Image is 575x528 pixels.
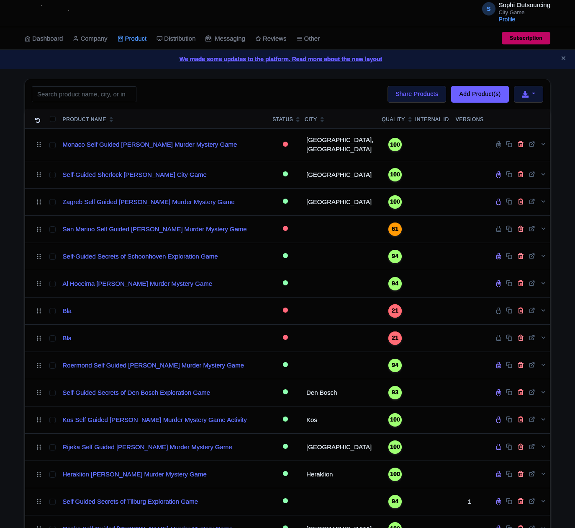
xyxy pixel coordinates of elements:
[392,279,398,288] span: 94
[382,440,408,454] a: 100
[63,279,213,289] a: Al Hoceima [PERSON_NAME] Murder Mystery Game
[63,197,235,207] a: Zagreb Self Guided [PERSON_NAME] Murder Mystery Game
[390,170,400,179] span: 100
[451,86,508,103] a: Add Product(s)
[281,332,290,344] div: Inactive
[301,128,378,161] td: [GEOGRAPHIC_DATA], [GEOGRAPHIC_DATA]
[388,86,446,103] a: Share Products
[560,54,567,64] button: Close announcement
[452,109,487,129] th: Versions
[21,4,85,23] img: logo-ab69f6fb50320c5b225c76a69d11143b.png
[281,359,290,371] div: Active
[482,2,495,16] span: S
[281,495,290,507] div: Active
[305,116,317,123] div: City
[63,140,237,150] a: Monaco Self Guided [PERSON_NAME] Murder Mystery Game
[73,27,107,50] a: Company
[382,468,408,481] a: 100
[301,461,378,488] td: Heraklion
[63,470,207,479] a: Heraklion [PERSON_NAME] Murder Mystery Game
[382,223,408,236] a: 61
[205,27,245,50] a: Messaging
[281,277,290,290] div: Active
[392,252,398,261] span: 94
[63,306,72,316] a: Bla
[281,386,290,399] div: Active
[301,433,378,461] td: [GEOGRAPHIC_DATA]
[63,252,218,261] a: Self-Guided Secrets of Schoonhoven Exploration Game
[390,470,400,479] span: 100
[63,388,210,398] a: Self-Guided Secrets of Den Bosch Exploration Game
[382,413,408,427] a: 100
[382,195,408,209] a: 100
[412,109,452,129] th: Internal ID
[382,250,408,263] a: 94
[281,305,290,317] div: Inactive
[63,334,72,343] a: Bla
[392,306,398,316] span: 21
[301,406,378,433] td: Kos
[25,27,63,50] a: Dashboard
[499,10,550,15] small: City Game
[281,168,290,181] div: Active
[382,359,408,372] a: 94
[272,116,293,123] div: Status
[281,139,290,151] div: Inactive
[301,161,378,188] td: [GEOGRAPHIC_DATA]
[382,495,408,508] a: 94
[63,116,106,123] div: Product Name
[499,16,516,23] a: Profile
[63,443,232,452] a: Rijeka Self Guided [PERSON_NAME] Murder Mystery Game
[390,443,400,452] span: 100
[502,32,550,44] a: Subscription
[281,468,290,480] div: Active
[382,116,405,123] div: Quality
[297,27,320,50] a: Other
[392,225,398,234] span: 61
[281,441,290,453] div: Active
[382,386,408,399] a: 93
[63,170,207,180] a: Self-Guided Sherlock [PERSON_NAME] City Game
[468,498,471,505] span: 1
[63,361,244,370] a: Roermond Self Guided [PERSON_NAME] Murder Mystery Game
[301,188,378,215] td: [GEOGRAPHIC_DATA]
[118,27,147,50] a: Product
[281,196,290,208] div: Active
[382,138,408,151] a: 100
[390,197,400,207] span: 100
[392,361,398,370] span: 94
[281,223,290,235] div: Inactive
[382,331,408,345] a: 21
[301,379,378,406] td: Den Bosch
[382,304,408,318] a: 21
[390,140,400,150] span: 100
[392,334,398,343] span: 21
[281,414,290,426] div: Active
[32,86,136,102] input: Search product name, city, or interal id
[63,415,247,425] a: Kos Self Guided [PERSON_NAME] Murder Mystery Game Activity
[390,415,400,424] span: 100
[392,497,398,506] span: 94
[392,388,398,397] span: 93
[281,250,290,262] div: Active
[157,27,195,50] a: Distribution
[382,168,408,181] a: 100
[499,1,550,8] span: Sophi Outsourcing
[382,277,408,290] a: 94
[63,497,198,507] a: Self Guided Secrets of Tilburg Exploration Game
[5,55,570,64] a: We made some updates to the platform. Read more about the new layout
[63,225,247,234] a: San Marino Self Guided [PERSON_NAME] Murder Mystery Game
[477,2,550,15] a: S Sophi Outsourcing City Game
[255,27,287,50] a: Reviews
